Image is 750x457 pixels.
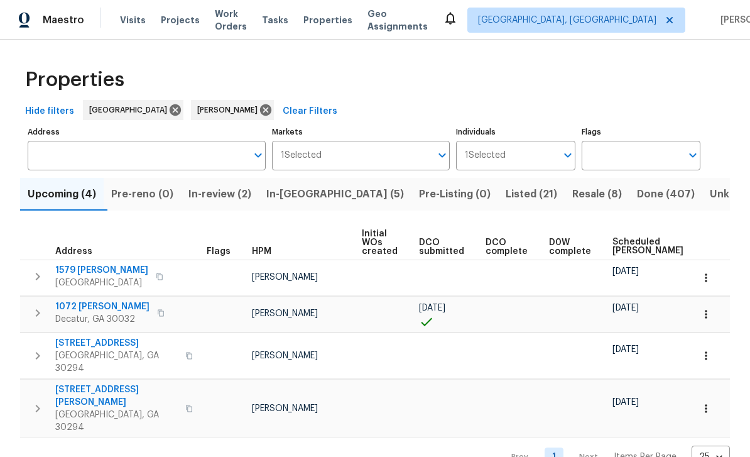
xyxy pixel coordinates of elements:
[55,300,149,313] span: 1072 [PERSON_NAME]
[252,273,318,282] span: [PERSON_NAME]
[419,304,445,312] span: [DATE]
[612,238,683,255] span: Scheduled [PERSON_NAME]
[612,304,639,312] span: [DATE]
[197,104,263,116] span: [PERSON_NAME]
[20,100,79,123] button: Hide filters
[456,128,575,136] label: Individuals
[612,267,639,276] span: [DATE]
[278,100,342,123] button: Clear Filters
[191,100,274,120] div: [PERSON_NAME]
[207,247,231,256] span: Flags
[28,128,266,136] label: Address
[55,350,178,375] span: [GEOGRAPHIC_DATA], GA 30294
[161,14,200,26] span: Projects
[249,146,267,164] button: Open
[559,146,577,164] button: Open
[612,398,639,407] span: [DATE]
[281,150,322,161] span: 1 Selected
[549,238,591,256] span: D0W complete
[486,238,528,256] span: DCO complete
[612,345,639,354] span: [DATE]
[83,100,183,120] div: [GEOGRAPHIC_DATA]
[283,104,337,119] span: Clear Filters
[478,14,656,26] span: [GEOGRAPHIC_DATA], [GEOGRAPHIC_DATA]
[55,313,149,326] span: Decatur, GA 30032
[419,185,491,203] span: Pre-Listing (0)
[419,238,464,256] span: DCO submitted
[362,229,398,256] span: Initial WOs created
[25,74,124,86] span: Properties
[120,14,146,26] span: Visits
[262,16,288,25] span: Tasks
[215,8,247,33] span: Work Orders
[303,14,352,26] span: Properties
[272,128,450,136] label: Markets
[506,185,557,203] span: Listed (21)
[28,185,96,203] span: Upcoming (4)
[89,104,172,116] span: [GEOGRAPHIC_DATA]
[367,8,428,33] span: Geo Assignments
[188,185,251,203] span: In-review (2)
[55,264,148,277] span: 1579 [PERSON_NAME]
[43,14,84,26] span: Maestro
[572,185,622,203] span: Resale (8)
[252,351,318,360] span: [PERSON_NAME]
[55,383,178,409] span: [STREET_ADDRESS][PERSON_NAME]
[465,150,506,161] span: 1 Selected
[55,277,148,289] span: [GEOGRAPHIC_DATA]
[55,247,92,256] span: Address
[25,104,74,119] span: Hide filters
[582,128,700,136] label: Flags
[252,404,318,413] span: [PERSON_NAME]
[111,185,173,203] span: Pre-reno (0)
[684,146,702,164] button: Open
[266,185,404,203] span: In-[GEOGRAPHIC_DATA] (5)
[55,409,178,434] span: [GEOGRAPHIC_DATA], GA 30294
[252,247,271,256] span: HPM
[637,185,695,203] span: Done (407)
[55,337,178,350] span: [STREET_ADDRESS]
[433,146,451,164] button: Open
[252,309,318,318] span: [PERSON_NAME]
